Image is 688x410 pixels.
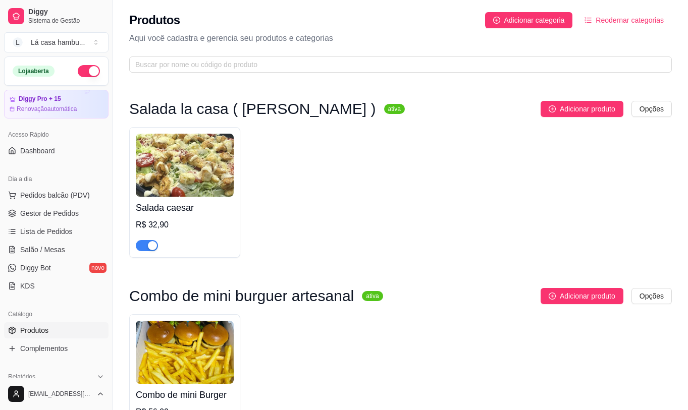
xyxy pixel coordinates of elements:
[585,17,592,24] span: ordered-list
[362,291,383,301] sup: ativa
[4,223,109,240] a: Lista de Pedidos
[28,17,104,25] span: Sistema de Gestão
[4,4,109,28] a: DiggySistema de Gestão
[20,263,51,273] span: Diggy Bot
[129,103,376,115] h3: Salada la casa ( [PERSON_NAME] )
[4,278,109,294] a: KDS
[4,127,109,143] div: Acesso Rápido
[136,201,234,215] h4: Salada caesar
[20,325,48,335] span: Produtos
[136,134,234,197] img: product-image
[31,37,85,47] div: Lá casa hambu ...
[28,8,104,17] span: Diggy
[4,90,109,119] a: Diggy Pro + 15Renovaçãoautomática
[576,12,672,28] button: Reodernar categorias
[20,208,79,218] span: Gestor de Pedidos
[136,388,234,402] h4: Combo de mini Burger
[4,32,109,52] button: Select a team
[20,226,73,237] span: Lista de Pedidos
[136,219,234,231] div: R$ 32,90
[20,146,55,156] span: Dashboard
[129,12,180,28] h2: Produtos
[19,95,61,103] article: Diggy Pro + 15
[4,187,109,203] button: Pedidos balcão (PDV)
[4,260,109,276] a: Diggy Botnovo
[28,390,92,398] span: [EMAIL_ADDRESS][DOMAIN_NAME]
[549,292,556,300] span: plus-circle
[541,288,623,304] button: Adicionar produto
[493,17,500,24] span: plus-circle
[4,340,109,357] a: Complementos
[4,382,109,406] button: [EMAIL_ADDRESS][DOMAIN_NAME]
[129,32,672,44] p: Aqui você cadastra e gerencia seu produtos e categorias
[4,242,109,258] a: Salão / Mesas
[20,281,35,291] span: KDS
[640,290,664,302] span: Opções
[504,15,565,26] span: Adicionar categoria
[20,245,65,255] span: Salão / Mesas
[596,15,664,26] span: Reodernar categorias
[560,290,615,302] span: Adicionar produto
[560,103,615,114] span: Adicionar produto
[17,105,77,113] article: Renovação automática
[135,59,658,70] input: Buscar por nome ou código do produto
[631,288,672,304] button: Opções
[4,205,109,221] a: Gestor de Pedidos
[631,101,672,117] button: Opções
[20,343,68,354] span: Complementos
[8,373,35,381] span: Relatórios
[4,143,109,159] a: Dashboard
[136,321,234,384] img: product-image
[4,306,109,322] div: Catálogo
[13,66,55,77] div: Loja aberta
[20,190,90,200] span: Pedidos balcão (PDV)
[541,101,623,117] button: Adicionar produto
[485,12,573,28] button: Adicionar categoria
[640,103,664,114] span: Opções
[549,105,556,112] span: plus-circle
[129,290,354,302] h3: Combo de mini burguer artesanal
[13,37,23,47] span: L
[4,322,109,338] a: Produtos
[384,104,405,114] sup: ativa
[78,65,100,77] button: Alterar Status
[4,171,109,187] div: Dia a dia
